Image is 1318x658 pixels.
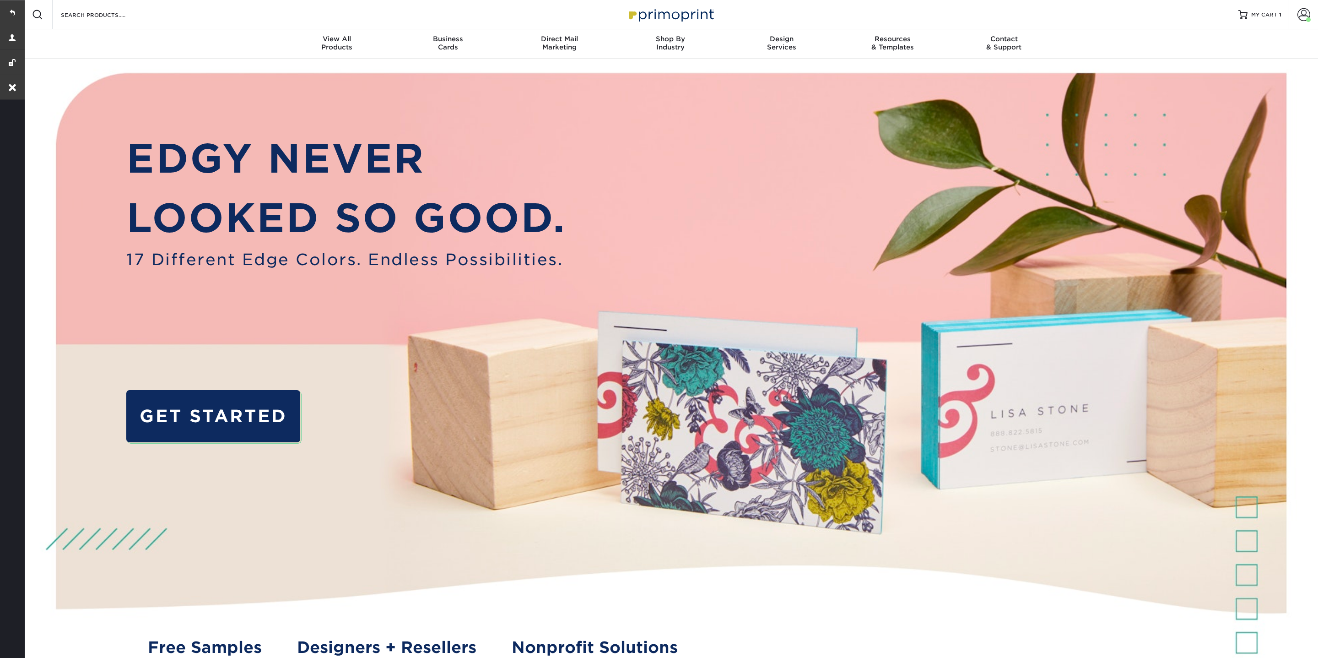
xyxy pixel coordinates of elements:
a: Resources& Templates [837,29,948,59]
a: Contact& Support [948,29,1059,59]
div: Products [281,35,393,51]
a: Direct MailMarketing [504,29,615,59]
span: Design [726,35,837,43]
p: LOOKED SO GOOD. [126,189,566,248]
span: Contact [948,35,1059,43]
span: Business [393,35,504,43]
span: MY CART [1251,11,1277,19]
img: Primoprint [625,5,716,24]
div: & Support [948,35,1059,51]
div: Services [726,35,837,51]
div: & Templates [837,35,948,51]
p: EDGY NEVER [126,129,566,189]
span: Direct Mail [504,35,615,43]
a: BusinessCards [393,29,504,59]
input: SEARCH PRODUCTS..... [60,9,149,20]
div: Industry [615,35,726,51]
span: 1 [1279,11,1281,18]
span: Resources [837,35,948,43]
span: 17 Different Edge Colors. Endless Possibilities. [126,248,566,272]
div: Marketing [504,35,615,51]
a: GET STARTED [126,390,300,442]
span: Shop By [615,35,726,43]
span: View All [281,35,393,43]
a: Shop ByIndustry [615,29,726,59]
a: View AllProducts [281,29,393,59]
a: DesignServices [726,29,837,59]
div: Cards [393,35,504,51]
